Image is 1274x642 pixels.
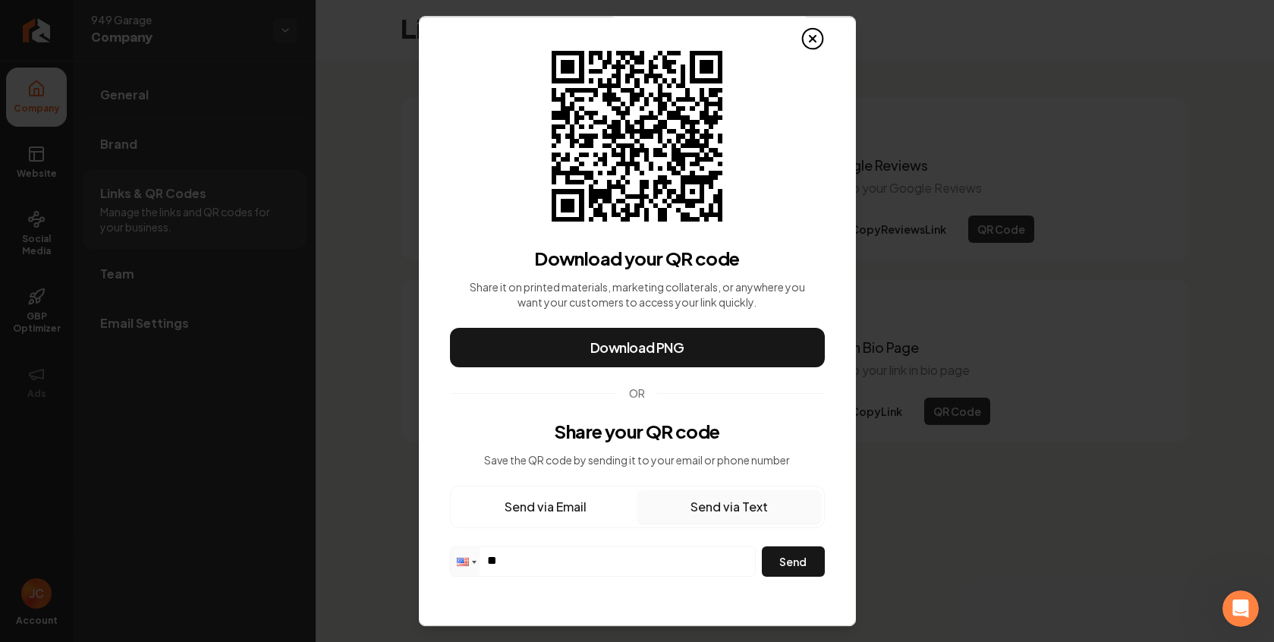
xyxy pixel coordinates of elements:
[762,546,825,577] button: Send
[629,386,645,401] span: OR
[637,490,821,524] button: Send via Text
[484,452,790,467] p: Save the QR code by sending it to your email or phone number
[534,246,739,270] h3: Download your QR code
[451,547,480,576] div: United States: + 1
[467,279,807,310] p: Share it on printed materials, marketing collaterals, or anywhere you want your customers to acce...
[454,490,637,524] button: Send via Email
[450,328,825,367] button: Download PNG
[590,337,684,358] span: Download PNG
[1222,590,1259,627] iframe: Intercom live chat
[554,419,719,443] h3: Share your QR code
